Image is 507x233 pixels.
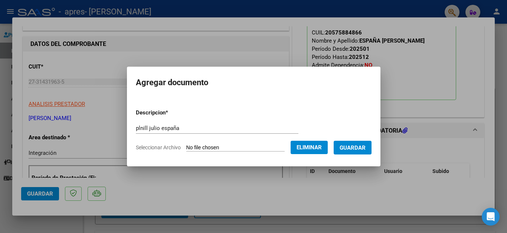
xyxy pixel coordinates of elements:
span: Eliminar [297,144,322,151]
div: Open Intercom Messenger [482,208,500,226]
button: Eliminar [291,141,328,154]
span: Guardar [340,144,366,151]
span: Seleccionar Archivo [136,144,181,150]
button: Guardar [334,141,372,154]
h2: Agregar documento [136,76,372,90]
p: Descripcion [136,109,207,117]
